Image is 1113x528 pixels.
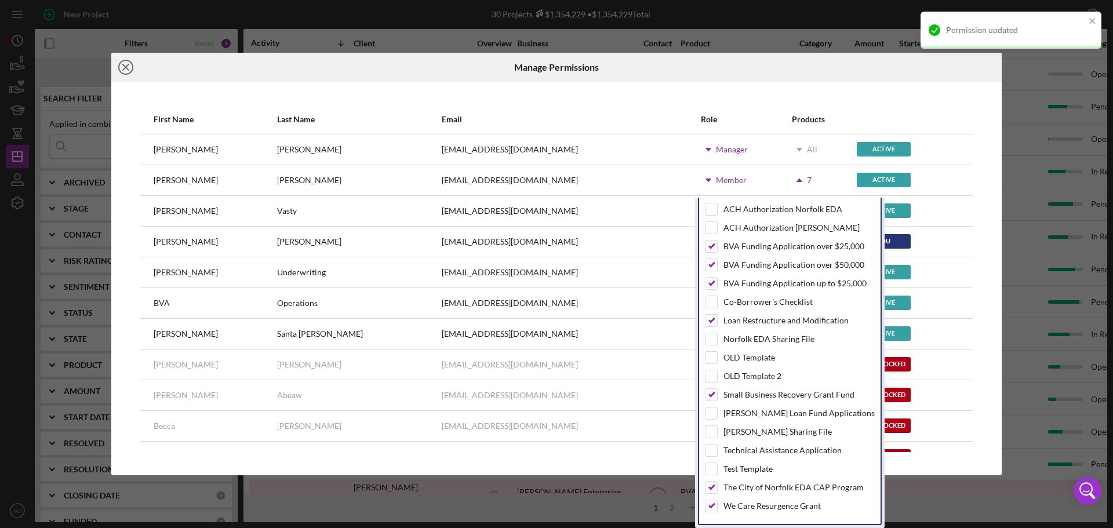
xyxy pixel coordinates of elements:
[154,329,218,338] div: [PERSON_NAME]
[723,297,813,307] div: Co-Borrower's Checklist
[857,142,911,156] div: Active
[442,176,578,185] div: [EMAIL_ADDRESS][DOMAIN_NAME]
[723,390,854,399] div: Small Business Recovery Grant Fund
[277,360,341,369] div: [PERSON_NAME]
[723,501,821,511] div: We Care Resurgence Grant
[723,334,814,344] div: Norfolk EDA Sharing File
[277,237,341,246] div: [PERSON_NAME]
[792,115,855,124] div: Products
[442,115,700,124] div: Email
[277,115,440,124] div: Last Name
[277,391,302,400] div: Abeaw
[154,206,218,216] div: [PERSON_NAME]
[442,452,578,461] div: [EMAIL_ADDRESS][DOMAIN_NAME]
[514,62,599,72] h6: Manage Permissions
[701,115,791,124] div: Role
[154,268,218,277] div: [PERSON_NAME]
[723,242,864,251] div: BVA Funding Application over $25,000
[277,329,363,338] div: Santa [PERSON_NAME]
[857,173,911,187] div: Active
[154,176,218,185] div: [PERSON_NAME]
[442,360,578,369] div: [EMAIL_ADDRESS][DOMAIN_NAME]
[723,279,867,288] div: BVA Funding Application up to $25,000
[277,421,341,431] div: [PERSON_NAME]
[154,237,218,246] div: [PERSON_NAME]
[723,260,864,270] div: BVA Funding Application over $50,000
[1074,477,1101,505] div: Open Intercom Messenger
[154,421,175,431] div: Becca
[716,176,747,185] div: Member
[442,268,578,277] div: [EMAIL_ADDRESS][DOMAIN_NAME]
[723,427,832,436] div: [PERSON_NAME] Sharing File
[442,237,578,246] div: [EMAIL_ADDRESS][DOMAIN_NAME]
[154,360,218,369] div: [PERSON_NAME]
[154,391,218,400] div: [PERSON_NAME]
[442,206,578,216] div: [EMAIL_ADDRESS][DOMAIN_NAME]
[442,298,578,308] div: [EMAIL_ADDRESS][DOMAIN_NAME]
[154,298,170,308] div: BVA
[154,115,276,124] div: First Name
[442,145,578,154] div: [EMAIL_ADDRESS][DOMAIN_NAME]
[1089,16,1097,27] button: close
[277,206,297,216] div: Vasty
[277,452,341,461] div: [PERSON_NAME]
[723,205,842,214] div: ACH Authorization Norfolk EDA
[154,145,218,154] div: [PERSON_NAME]
[723,464,773,474] div: Test Template
[442,391,578,400] div: [EMAIL_ADDRESS][DOMAIN_NAME]
[277,268,326,277] div: Underwriting
[277,176,341,185] div: [PERSON_NAME]
[723,409,875,418] div: [PERSON_NAME] Loan Fund Applications
[946,26,1085,35] div: Permission updated
[723,446,842,455] div: Technical Assistance Application
[154,452,218,461] div: [PERSON_NAME]
[277,298,318,308] div: Operations
[716,145,748,154] div: Manager
[723,483,864,492] div: The City of Norfolk EDA CAP Program
[277,145,341,154] div: [PERSON_NAME]
[442,421,578,431] div: [EMAIL_ADDRESS][DOMAIN_NAME]
[442,329,578,338] div: [EMAIL_ADDRESS][DOMAIN_NAME]
[723,372,781,381] div: OLD Template 2
[723,316,849,325] div: Loan Restructure and Modification
[723,353,775,362] div: OLD Template
[723,223,860,232] div: ACH Authorization [PERSON_NAME]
